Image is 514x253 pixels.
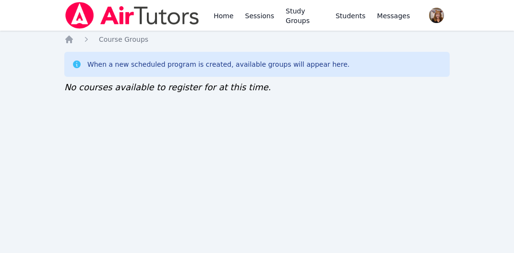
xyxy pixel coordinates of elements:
[99,36,148,43] span: Course Groups
[377,11,410,21] span: Messages
[64,82,271,92] span: No courses available to register for at this time.
[87,60,350,69] div: When a new scheduled program is created, available groups will appear here.
[64,35,450,44] nav: Breadcrumb
[99,35,148,44] a: Course Groups
[64,2,200,29] img: Air Tutors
